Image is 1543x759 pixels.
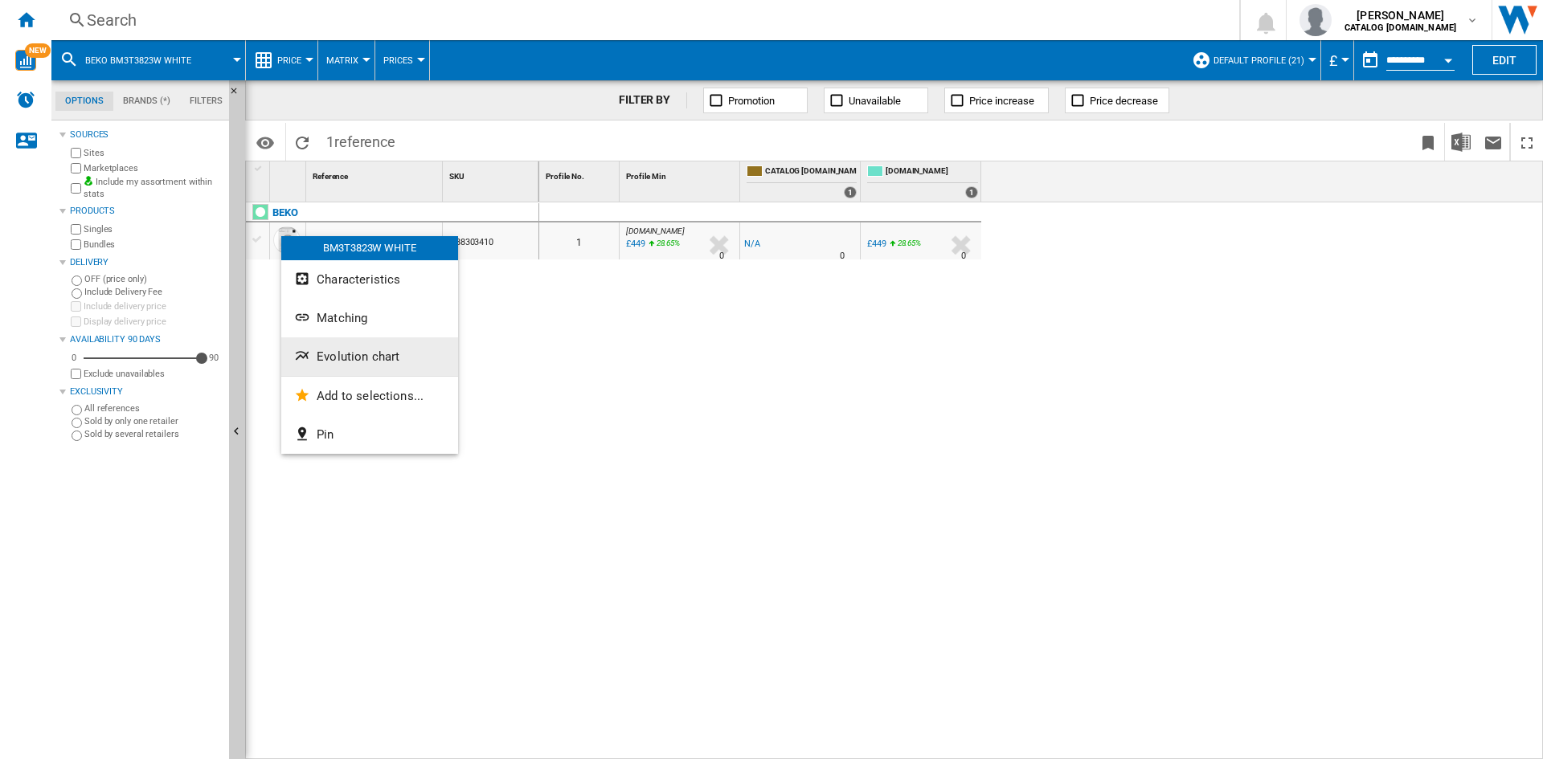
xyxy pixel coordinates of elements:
button: Evolution chart [281,337,458,376]
span: Characteristics [317,272,400,287]
span: Matching [317,311,367,325]
div: BM3T3823W WHITE [281,236,458,260]
span: Evolution chart [317,349,399,364]
button: Characteristics [281,260,458,299]
span: Pin [317,427,334,442]
span: Add to selections... [317,389,424,403]
button: Pin... [281,415,458,454]
button: Matching [281,299,458,337]
button: Add to selections... [281,377,458,415]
